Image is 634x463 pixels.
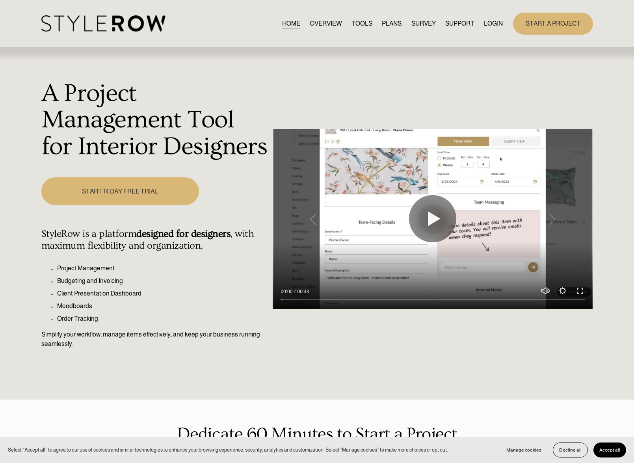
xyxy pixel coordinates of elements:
[41,228,269,252] h4: StyleRow is a platform , with maximum flexibility and organization.
[351,18,372,29] a: TOOLS
[445,18,474,29] a: folder dropdown
[553,443,588,457] button: Decline all
[41,330,269,349] p: Simplify your workflow, manage items effectively, and keep your business running seamlessly.
[506,447,541,453] span: Manage cookies
[282,18,300,29] a: HOME
[57,276,269,286] p: Budgeting and Invoicing
[41,421,593,447] p: Dedicate 60 Minutes to Start a Project
[484,18,503,29] a: LOGIN
[599,447,620,453] span: Accept all
[382,18,402,29] a: PLANS
[8,446,448,454] p: Select “Accept all” to agree to our use of cookies and similar technologies to enhance your brows...
[593,443,626,457] button: Accept all
[409,195,456,242] button: Play
[41,80,269,160] h1: A Project Management Tool for Interior Designers
[281,288,294,296] div: Current time
[136,228,231,240] strong: designed for designers
[57,301,269,311] p: Moodboards
[411,18,436,29] a: SURVEY
[310,18,342,29] a: OVERVIEW
[41,15,165,32] img: StyleRow
[500,443,547,457] button: Manage cookies
[57,264,269,273] p: Project Management
[57,314,269,324] p: Order Tracking
[281,297,585,302] input: Seek
[513,13,593,34] a: START A PROJECT
[41,177,199,205] a: START 14 DAY FREE TRIAL
[445,19,474,28] span: SUPPORT
[294,288,311,296] div: Duration
[559,447,582,453] span: Decline all
[57,289,269,298] p: Client Presentation Dashboard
